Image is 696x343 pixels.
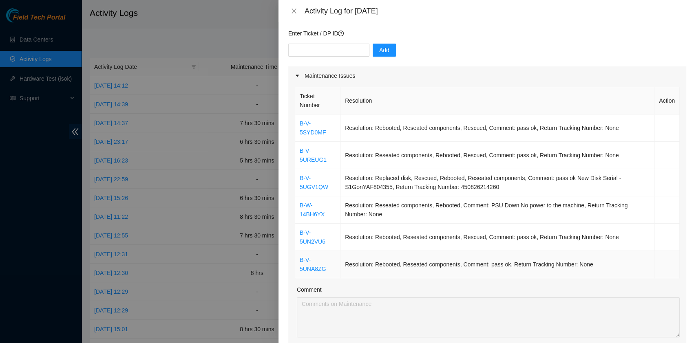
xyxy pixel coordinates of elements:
[300,175,328,190] a: B-V-5UGV1QW
[297,297,680,337] textarea: Comment
[295,87,340,114] th: Ticket Number
[340,224,654,251] td: Resolution: Rebooted, Reseated components, Rescued, Comment: pass ok, Return Tracking Number: None
[305,7,686,15] div: Activity Log for [DATE]
[300,147,327,163] a: B-V-5UREUG1
[300,202,325,218] a: B-W-14BH6YX
[340,87,654,114] th: Resolution
[300,120,326,136] a: B-V-5SYD0MF
[288,29,686,38] p: Enter Ticket / DP ID
[654,87,680,114] th: Action
[297,285,322,294] label: Comment
[379,46,389,55] span: Add
[291,8,297,14] span: close
[340,251,654,278] td: Resolution: Rebooted, Reseated components, Comment: pass ok, Return Tracking Number: None
[340,114,654,142] td: Resolution: Rebooted, Reseated components, Rescued, Comment: pass ok, Return Tracking Number: None
[295,73,300,78] span: caret-right
[340,169,654,196] td: Resolution: Replaced disk, Rescued, Rebooted, Reseated components, Comment: pass ok New Disk Seri...
[373,44,396,57] button: Add
[338,31,344,36] span: question-circle
[340,142,654,169] td: Resolution: Reseated components, Rebooted, Rescued, Comment: pass ok, Return Tracking Number: None
[288,7,300,15] button: Close
[300,257,326,272] a: B-V-5UNA8ZG
[300,229,325,245] a: B-V-5UN2VU6
[340,196,654,224] td: Resolution: Reseated components, Rebooted, Comment: PSU Down No power to the machine, Return Trac...
[288,66,686,85] div: Maintenance Issues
